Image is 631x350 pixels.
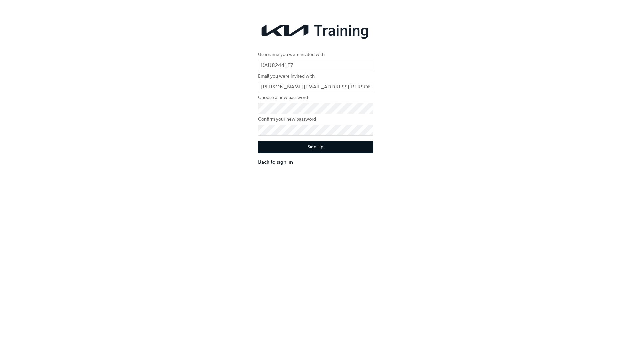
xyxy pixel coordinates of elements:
img: kia-training [258,20,373,41]
button: Sign Up [258,141,373,153]
label: Choose a new password [258,94,373,102]
a: Back to sign-in [258,158,373,166]
label: Username you were invited with [258,51,373,59]
input: Username [258,60,373,71]
label: Confirm your new password [258,115,373,123]
label: Email you were invited with [258,72,373,80]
